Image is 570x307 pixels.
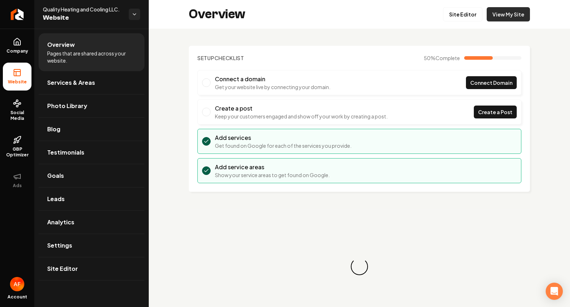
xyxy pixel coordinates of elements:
[47,218,74,226] span: Analytics
[424,54,460,62] span: 50 %
[197,54,244,62] h2: Checklist
[47,78,95,87] span: Services & Areas
[39,187,144,210] a: Leads
[47,195,65,203] span: Leads
[215,163,330,171] h3: Add service areas
[215,113,388,120] p: Keep your customers engaged and show off your work by creating a post.
[189,7,245,21] h2: Overview
[47,40,75,49] span: Overview
[47,50,136,64] span: Pages that are shared across your website.
[215,75,330,83] h3: Connect a domain
[3,130,31,164] a: GBP Optimizer
[443,7,482,21] a: Site Editor
[3,166,31,194] button: Ads
[47,125,60,133] span: Blog
[487,7,530,21] a: View My Site
[3,93,31,127] a: Social Media
[47,241,72,250] span: Settings
[39,234,144,257] a: Settings
[215,142,352,149] p: Get found on Google for each of the services you provide.
[43,6,123,13] span: Quality Heating and Cooling LLC.
[39,94,144,117] a: Photo Library
[215,133,352,142] h3: Add services
[546,283,563,300] div: Open Intercom Messenger
[3,32,31,60] a: Company
[39,211,144,234] a: Analytics
[197,55,215,61] span: Setup
[39,71,144,94] a: Services & Areas
[43,13,123,23] span: Website
[5,79,30,85] span: Website
[215,171,330,179] p: Show your service areas to get found on Google.
[215,83,330,91] p: Get your website live by connecting your domain.
[10,277,24,291] button: Open user button
[39,118,144,141] a: Blog
[470,79,512,87] span: Connect Domain
[3,146,31,158] span: GBP Optimizer
[348,255,370,278] div: Loading
[436,55,460,61] span: Complete
[39,257,144,280] a: Site Editor
[11,9,24,20] img: Rebolt Logo
[10,277,24,291] img: Avan Fahimi
[3,110,31,121] span: Social Media
[4,48,31,54] span: Company
[47,148,84,157] span: Testimonials
[466,76,517,89] a: Connect Domain
[47,171,64,180] span: Goals
[478,108,512,116] span: Create a Post
[10,183,25,189] span: Ads
[47,264,78,273] span: Site Editor
[474,106,517,118] a: Create a Post
[39,164,144,187] a: Goals
[8,294,27,300] span: Account
[39,141,144,164] a: Testimonials
[47,102,87,110] span: Photo Library
[215,104,388,113] h3: Create a post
